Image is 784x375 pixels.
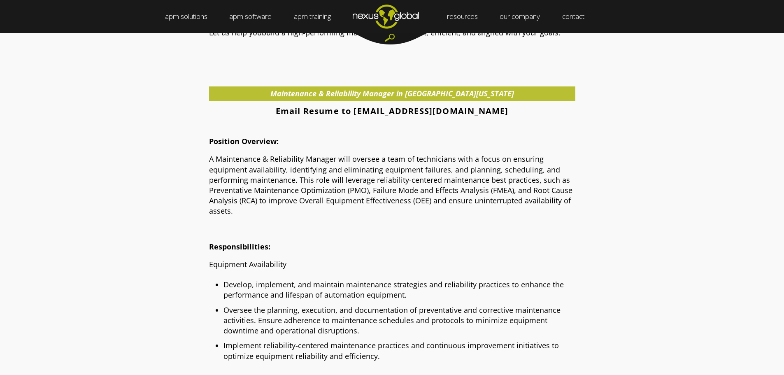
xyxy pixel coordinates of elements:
[223,305,571,336] li: Oversee the planning, execution, and documentation of preventative and corrective maintenance act...
[223,280,571,300] li: Develop, implement, and maintain maintenance strategies and reliability practices to enhance the ...
[209,154,575,216] p: A Maintenance & Reliability Manager will oversee a team of technicians with a focus on ensuring e...
[209,259,575,270] p: Equipment Availability
[223,340,571,361] li: Implement reliability-centered maintenance practices and continuous improvement initiatives to op...
[209,242,270,252] strong: Responsibilities:
[276,105,509,116] strong: Email Resume to [EMAIL_ADDRESS][DOMAIN_NAME]
[270,89,514,98] span: Maintenance & Reliability Manager in [GEOGRAPHIC_DATA][US_STATE]
[209,136,279,146] strong: Position Overview:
